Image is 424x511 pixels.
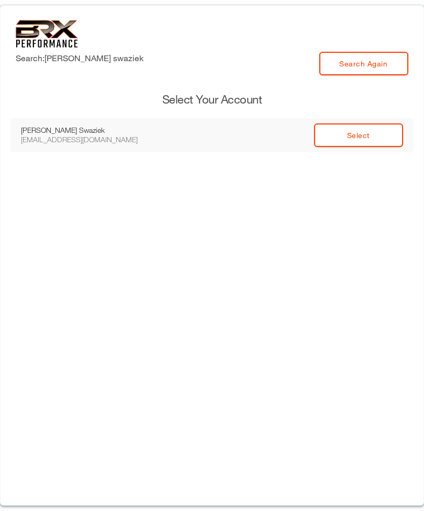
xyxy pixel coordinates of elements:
[10,92,414,108] h3: Select Your Account
[16,52,143,64] label: Search: [PERSON_NAME] swaziek
[314,123,403,147] a: Select
[16,20,78,48] img: 6f7da32581c89ca25d665dc3aae533e4f14fe3ef_original.svg
[21,126,162,135] div: [PERSON_NAME] Swaziek
[319,52,408,75] a: Search Again
[21,135,162,144] div: [EMAIL_ADDRESS][DOMAIN_NAME]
